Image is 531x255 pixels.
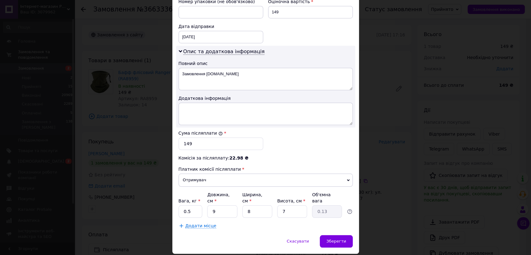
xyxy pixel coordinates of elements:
label: Довжина, см [207,192,230,203]
label: Ширина, см [242,192,262,203]
span: Додати місце [185,223,217,229]
div: Об'ємна вага [312,192,342,204]
textarea: Замовлення [DOMAIN_NAME] [179,68,353,90]
label: Висота, см [277,198,305,203]
div: Додаткова інформація [179,95,353,101]
label: Сума післяплати [179,131,223,136]
span: Отримувач [179,174,353,187]
span: Зберегти [326,239,346,243]
span: Опис та додаткова інформація [183,49,265,55]
div: Дата відправки [179,23,263,30]
span: Платник комісії післяплати [179,167,241,172]
div: Комісія за післяплату: [179,155,353,161]
span: Скасувати [287,239,309,243]
span: 22.98 ₴ [229,155,248,160]
div: Повний опис [179,60,353,67]
label: Вага, кг [179,198,200,203]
